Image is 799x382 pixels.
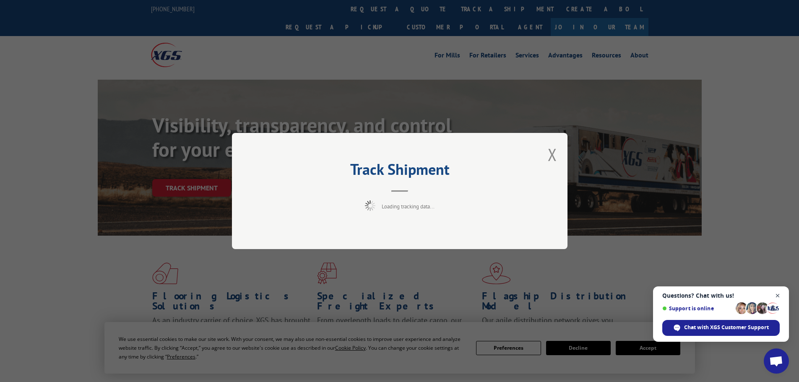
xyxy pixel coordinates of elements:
div: Open chat [764,348,789,374]
h2: Track Shipment [274,164,526,179]
button: Close modal [548,143,557,166]
span: Support is online [662,305,733,312]
img: xgs-loading [365,200,375,211]
span: Questions? Chat with us! [662,292,780,299]
div: Chat with XGS Customer Support [662,320,780,336]
span: Close chat [773,291,783,301]
span: Loading tracking data... [382,203,435,210]
span: Chat with XGS Customer Support [684,324,769,331]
